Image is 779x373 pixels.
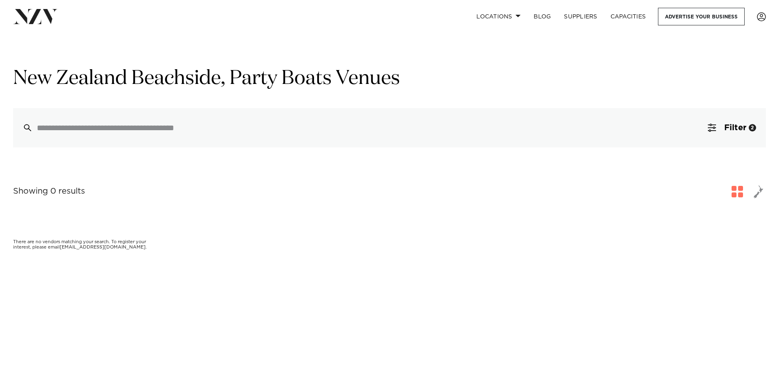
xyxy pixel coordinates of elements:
[749,124,756,131] div: 2
[13,219,153,250] h5: There are no vendors matching your search. To register your interest, please email .
[60,245,146,249] a: [EMAIL_ADDRESS][DOMAIN_NAME]
[557,8,604,25] a: SUPPLIERS
[658,8,745,25] a: Advertise your business
[724,124,746,132] span: Filter
[13,66,766,92] h1: New Zealand Beachside, Party Boats Venues
[470,8,527,25] a: Locations
[527,8,557,25] a: BLOG
[13,9,58,24] img: nzv-logo.png
[604,8,653,25] a: Capacities
[13,185,85,198] div: Showing 0 results
[698,108,766,147] button: Filter2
